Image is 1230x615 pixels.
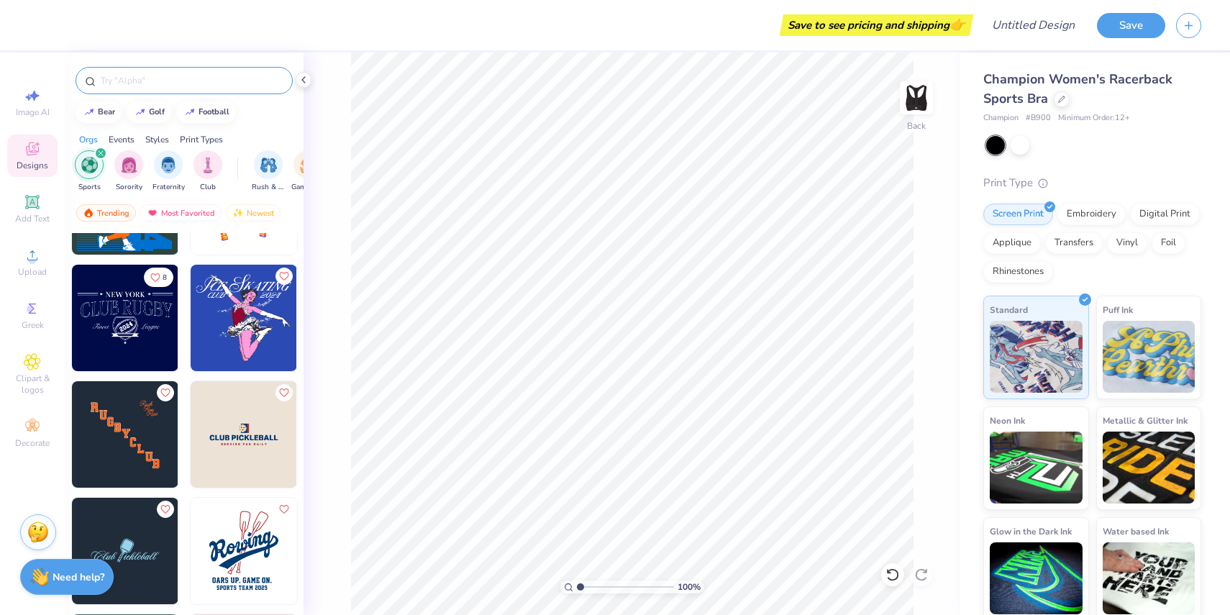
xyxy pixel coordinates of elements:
img: trending.gif [83,208,94,218]
img: Fraternity Image [160,157,176,173]
img: Newest.gif [232,208,244,218]
span: Designs [17,160,48,171]
button: Like [157,384,174,401]
span: Sorority [116,182,142,193]
div: Save to see pricing and shipping [783,14,970,36]
img: Sorority Image [121,157,137,173]
span: Decorate [15,437,50,449]
div: Print Type [983,175,1201,191]
div: bear [98,108,115,116]
span: 100 % [678,580,701,593]
img: Glow in the Dark Ink [990,542,1083,614]
div: Transfers [1045,232,1103,254]
img: Back [902,83,931,112]
span: Club [200,182,216,193]
div: Print Types [180,133,223,146]
div: filter for Rush & Bid [252,150,285,193]
img: f6a24043-ae51-4c49-b95e-c1945c5eb19f [72,381,178,488]
div: Applique [983,232,1041,254]
img: f5f30b64-36b6-42c5-957c-69bcac4d2936 [178,498,284,604]
img: c776b4e7-1fe1-4e59-a7ac-7500dd33dace [296,498,403,604]
button: Save [1097,13,1165,38]
button: Like [157,501,174,518]
span: Water based Ink [1103,524,1169,539]
img: trend_line.gif [184,108,196,117]
button: filter button [114,150,143,193]
span: Champion [983,112,1019,124]
img: most_fav.gif [147,208,158,218]
img: Standard [990,321,1083,393]
img: cbd3832f-96b3-4f47-bd02-af333a3825b4 [178,381,284,488]
span: Neon Ink [990,413,1025,428]
span: Image AI [16,106,50,118]
img: Rush & Bid Image [260,157,277,173]
div: Events [109,133,135,146]
div: Most Favorited [140,204,222,222]
span: Upload [18,266,47,278]
img: trend_line.gif [83,108,95,117]
span: 8 [163,274,167,281]
span: Game Day [291,182,324,193]
button: Like [275,268,293,285]
button: Like [275,384,293,401]
button: football [176,101,236,123]
img: trend_line.gif [135,108,146,117]
span: Greek [22,319,44,331]
span: Rush & Bid [252,182,285,193]
span: Champion Women's Racerback Sports Bra [983,70,1172,107]
img: Neon Ink [990,432,1083,504]
div: Foil [1152,232,1185,254]
div: Rhinestones [983,261,1053,283]
img: c11f29b8-8fbb-4c48-8238-8d5bfa973fa2 [191,381,297,488]
img: Game Day Image [300,157,316,173]
div: filter for Fraternity [152,150,185,193]
span: Sports [78,182,101,193]
span: Puff Ink [1103,302,1133,317]
div: Styles [145,133,169,146]
img: 6737f559-65e3-47c5-8fb6-1e61ce52490d [72,265,178,371]
img: 40a79bec-de09-45cc-86e9-7c8a2e8544fb [296,381,403,488]
button: golf [127,101,171,123]
button: Like [275,501,293,518]
img: 46964725-e579-4885-90bb-b750677299a3 [178,265,284,371]
span: Fraternity [152,182,185,193]
img: Metallic & Glitter Ink [1103,432,1195,504]
input: Try "Alpha" [99,73,283,88]
img: Club Image [200,157,216,173]
div: Back [907,119,926,132]
button: filter button [252,150,285,193]
button: bear [76,101,122,123]
button: filter button [193,150,222,193]
img: Water based Ink [1103,542,1195,614]
div: filter for Game Day [291,150,324,193]
img: Puff Ink [1103,321,1195,393]
img: 587c52d8-59a2-4d4d-a119-23a6470c74b3 [191,265,297,371]
img: ff3cdc73-7401-4b85-80df-6e3a05741bbd [191,498,297,604]
div: filter for Club [193,150,222,193]
span: Minimum Order: 12 + [1058,112,1130,124]
img: e6dd6d92-78f8-460f-925b-00530e124ecb [72,498,178,604]
div: filter for Sports [75,150,104,193]
div: Screen Print [983,204,1053,225]
span: # B900 [1026,112,1051,124]
button: filter button [75,150,104,193]
div: Digital Print [1130,204,1200,225]
div: football [199,108,229,116]
span: 👉 [949,16,965,33]
div: Newest [226,204,281,222]
div: Trending [76,204,136,222]
div: Embroidery [1057,204,1126,225]
span: Metallic & Glitter Ink [1103,413,1188,428]
button: filter button [152,150,185,193]
img: Sports Image [81,157,98,173]
div: Vinyl [1107,232,1147,254]
span: Standard [990,302,1028,317]
button: Like [144,268,173,287]
span: Add Text [15,213,50,224]
input: Untitled Design [980,11,1086,40]
span: Glow in the Dark Ink [990,524,1072,539]
span: Clipart & logos [7,373,58,396]
button: filter button [291,150,324,193]
div: golf [149,108,165,116]
strong: Need help? [53,570,104,584]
